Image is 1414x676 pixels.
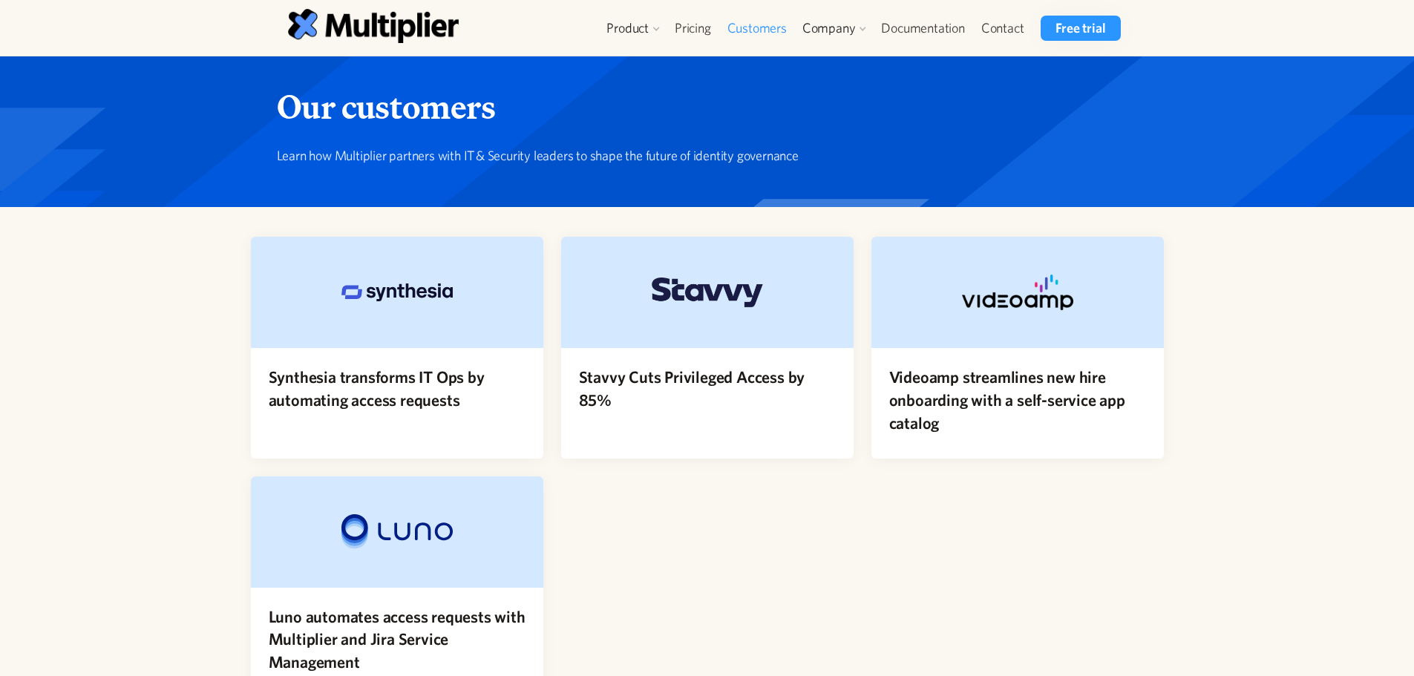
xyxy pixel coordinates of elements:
div: Company [795,16,874,41]
h1: Our customers [277,86,1127,128]
h4: Luno automates access requests with Multiplier and Jira Service Management [269,606,526,674]
div: Company [802,19,856,37]
p: Learn how Multiplier partners with IT & Security leaders to shape the future of identity governance [277,145,1127,165]
a: Documentation [873,16,972,41]
a: Customers [719,16,795,41]
a: Videoamp streamlines new hire onboarding with a self-service app catalogVideoamp streamlines new ... [871,237,1164,458]
h4: Videoamp streamlines new hire onboarding with a self-service app catalog [889,366,1146,434]
a: Contact [973,16,1032,41]
img: Stavvy Cuts Privileged Access by 85% [652,278,763,308]
a: Free trial [1041,16,1120,41]
h4: Synthesia transforms IT Ops by automating access requests [269,366,526,412]
a: Pricing [667,16,719,41]
img: Videoamp streamlines new hire onboarding with a self-service app catalog [962,275,1073,310]
img: Synthesia transforms IT Ops by automating access requests [341,283,453,301]
h4: Stavvy Cuts Privileged Access by 85% [579,366,836,412]
a: Synthesia transforms IT Ops by automating access requests Synthesia transforms IT Ops by automati... [251,237,543,458]
div: Product [606,19,649,37]
img: Luno automates access requests with Multiplier and Jira Service Management [341,514,453,550]
div: Product [599,16,667,41]
a: Stavvy Cuts Privileged Access by 85%Stavvy Cuts Privileged Access by 85% [561,237,854,458]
